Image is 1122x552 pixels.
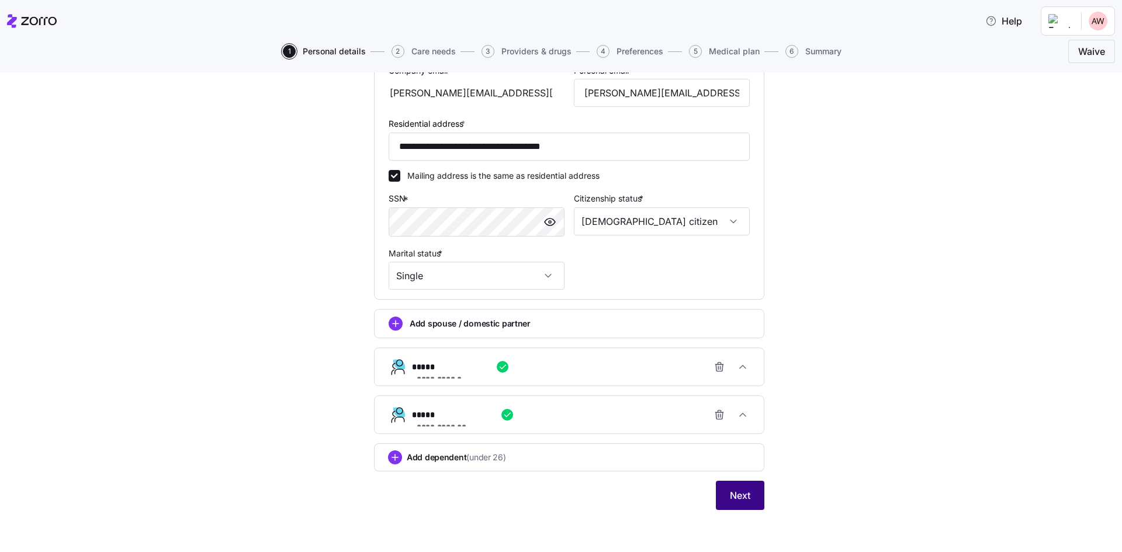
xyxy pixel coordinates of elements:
[1068,40,1115,63] button: Waive
[482,45,494,58] span: 3
[574,192,646,205] label: Citizenship status
[389,192,411,205] label: SSN
[389,262,565,290] input: Select marital status
[392,45,456,58] button: 2Care needs
[1089,12,1107,30] img: 01d6340b6df9e6c4a3a68b6c44bb269c
[730,488,750,502] span: Next
[689,45,760,58] button: 5Medical plan
[1048,14,1072,28] img: Employer logo
[1078,44,1105,58] span: Waive
[785,45,841,58] button: 6Summary
[501,47,572,55] span: Providers & drugs
[392,45,404,58] span: 2
[597,45,610,58] span: 4
[411,47,456,55] span: Care needs
[574,79,750,107] input: Email
[303,47,366,55] span: Personal details
[466,452,505,463] span: (under 26)
[410,318,531,329] span: Add spouse / domestic partner
[280,45,366,58] a: 1Personal details
[709,47,760,55] span: Medical plan
[389,247,445,260] label: Marital status
[574,207,750,235] input: Select citizenship status
[482,45,572,58] button: 3Providers & drugs
[985,14,1022,28] span: Help
[689,45,702,58] span: 5
[407,452,506,463] span: Add dependent
[617,47,663,55] span: Preferences
[388,450,402,464] svg: add icon
[400,170,600,182] label: Mailing address is the same as residential address
[716,481,764,510] button: Next
[283,45,366,58] button: 1Personal details
[389,317,403,331] svg: add icon
[805,47,841,55] span: Summary
[976,9,1031,33] button: Help
[597,45,663,58] button: 4Preferences
[283,45,296,58] span: 1
[785,45,798,58] span: 6
[389,117,467,130] label: Residential address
